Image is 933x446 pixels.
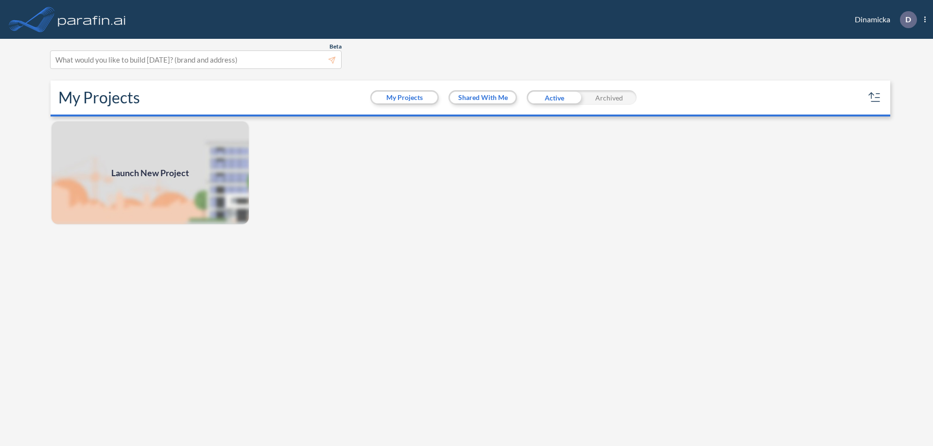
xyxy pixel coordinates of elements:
[450,92,516,103] button: Shared With Me
[329,43,342,50] span: Beta
[840,11,926,28] div: Dinamicka
[111,166,189,180] span: Launch New Project
[582,90,637,105] div: Archived
[905,15,911,24] p: D
[51,120,250,225] img: add
[56,10,128,29] img: logo
[58,88,140,107] h2: My Projects
[372,92,437,103] button: My Projects
[51,120,250,225] a: Launch New Project
[527,90,582,105] div: Active
[867,90,882,105] button: sort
